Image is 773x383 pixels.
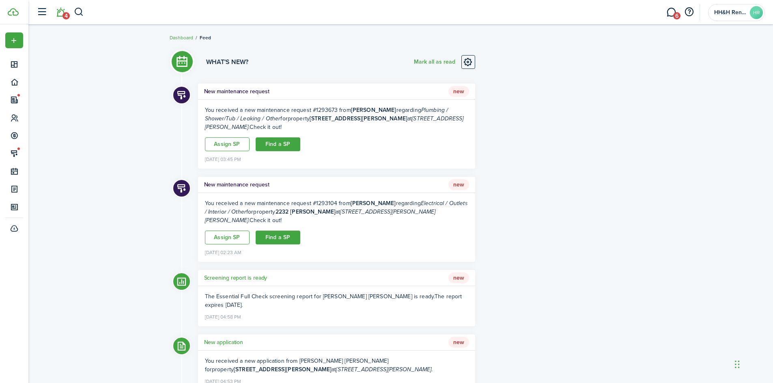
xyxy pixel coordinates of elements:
button: Open menu [5,32,23,48]
h3: What's new? [206,57,248,67]
h5: Screening report is ready [204,274,267,282]
time: [DATE] 03:45 PM [205,153,241,164]
span: property at . [205,114,464,131]
b: [STREET_ADDRESS][PERSON_NAME] [310,114,407,123]
span: property at . [205,208,436,225]
i: Electrical / Outlets / Interior / Other [205,199,468,216]
avatar-text: HR [750,6,763,19]
i: Plumbing / Shower/Tub / Leaking / Other [205,106,448,123]
i: [STREET_ADDRESS][PERSON_NAME] [336,365,431,374]
span: New [448,179,469,190]
ng-component: The Essential Full Check screening report for [PERSON_NAME] [PERSON_NAME] is ready. The report ex... [205,292,462,309]
div: You received a new application from [PERSON_NAME] [PERSON_NAME] for . [205,357,468,374]
a: Find a SP [256,137,300,151]
img: TenantCloud [8,8,19,16]
b: [PERSON_NAME] [351,106,396,114]
span: property at [212,365,432,374]
i: [STREET_ADDRESS][PERSON_NAME][PERSON_NAME] [205,208,436,225]
span: HH&H Rentals [714,10,747,15]
time: [DATE] 04:58 PM [205,311,241,321]
div: Drag [735,352,740,377]
span: New [448,86,469,97]
span: Feed [200,34,211,41]
span: New [448,272,469,284]
iframe: Chat Widget [638,295,773,383]
h5: New application [204,338,243,347]
h5: New maintenance request [204,180,269,189]
i: [STREET_ADDRESS][PERSON_NAME] [205,114,464,131]
span: 6 [673,12,680,19]
b: [STREET_ADDRESS][PERSON_NAME] [234,365,332,374]
a: Assign SP [205,137,250,151]
button: Open resource center [682,5,696,19]
button: Open sidebar [34,4,50,20]
button: Search [74,5,84,19]
h5: New maintenance request [204,87,269,96]
b: [PERSON_NAME] [351,199,396,208]
a: Find a SP [256,231,300,244]
span: New [448,337,469,348]
ng-component: You received a new maintenance request #1293104 from regarding for Check it out! [205,199,468,244]
b: 2232 [PERSON_NAME] [276,208,336,216]
a: Messaging [663,2,679,23]
button: Mark all as read [414,55,455,69]
time: [DATE] 02:23 AM [205,246,241,257]
a: Dashboard [170,34,193,41]
ng-component: You received a new maintenance request #1293673 from regarding for Check it out! [205,106,468,151]
a: Assign SP [205,231,250,244]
